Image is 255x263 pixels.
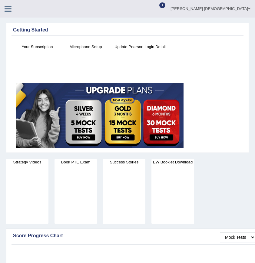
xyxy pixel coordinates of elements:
h4: Your Subscription [16,44,58,50]
h4: Success Stories [103,159,145,165]
span: 1 [159,2,165,8]
h4: Book PTE Exam [55,159,97,165]
h4: EW Booklet Download [151,159,194,165]
h4: Microphone Setup [65,44,107,50]
h4: Update Pearson Login Detail [113,44,167,50]
div: Getting Started [13,26,242,34]
img: small5.jpg [16,83,184,148]
h4: Strategy Videos [6,159,48,165]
